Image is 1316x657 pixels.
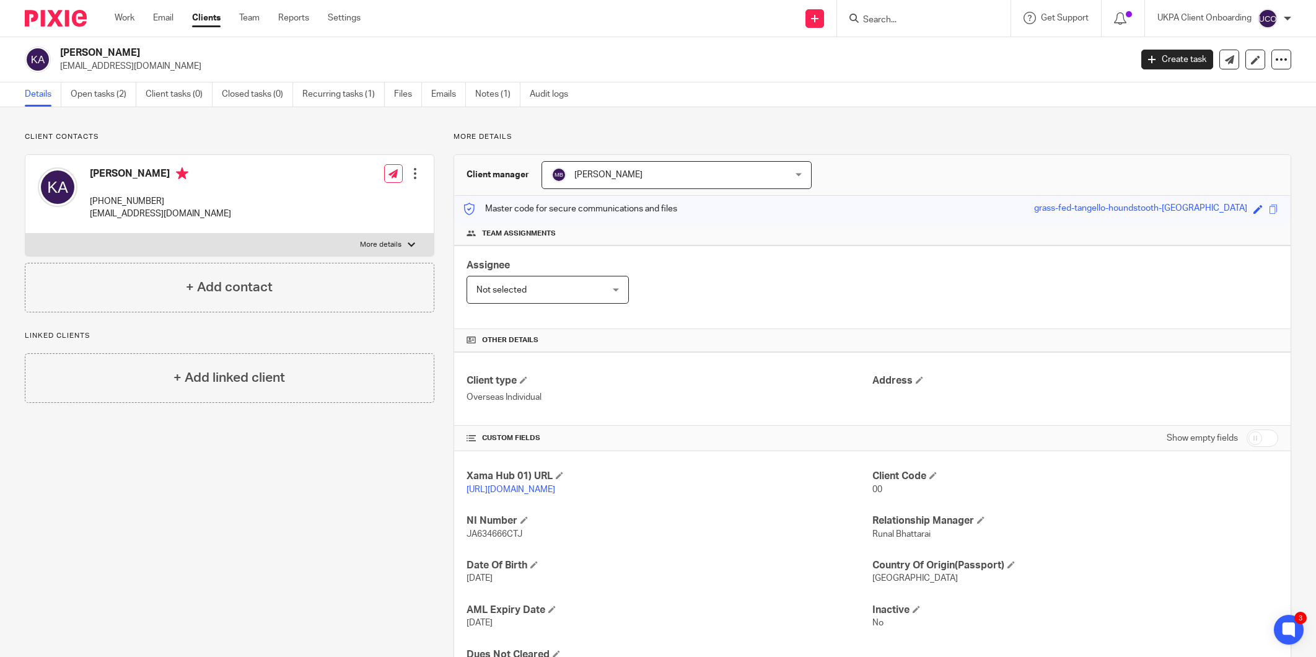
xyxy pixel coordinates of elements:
a: Settings [328,12,361,24]
span: JA634666CTJ [467,530,522,539]
div: grass-fed-tangello-houndstooth-[GEOGRAPHIC_DATA] [1034,202,1247,216]
h4: Client Code [872,470,1278,483]
img: Pixie [25,10,87,27]
h4: Relationship Manager [872,514,1278,527]
i: Primary [176,167,188,180]
span: [DATE] [467,574,493,583]
a: [URL][DOMAIN_NAME] [467,485,555,494]
a: Team [239,12,260,24]
span: Runal Bhattarai [872,530,931,539]
a: Closed tasks (0) [222,82,293,107]
h4: CUSTOM FIELDS [467,433,872,443]
p: [PHONE_NUMBER] [90,195,231,208]
a: Details [25,82,61,107]
a: Create task [1141,50,1213,69]
a: Notes (1) [475,82,520,107]
h4: + Add contact [186,278,273,297]
h2: [PERSON_NAME] [60,46,910,60]
h4: NI Number [467,514,872,527]
h4: + Add linked client [173,368,285,387]
span: Not selected [476,286,527,294]
p: More details [360,240,401,250]
span: Get Support [1041,14,1089,22]
input: Search [862,15,973,26]
span: [GEOGRAPHIC_DATA] [872,574,958,583]
a: Email [153,12,173,24]
span: Assignee [467,260,510,270]
span: Other details [482,335,538,345]
p: More details [454,132,1291,142]
label: Show empty fields [1167,432,1238,444]
div: 3 [1294,612,1307,624]
span: Team assignments [482,229,556,239]
a: Audit logs [530,82,577,107]
a: Emails [431,82,466,107]
a: Work [115,12,134,24]
p: [EMAIL_ADDRESS][DOMAIN_NAME] [60,60,1123,73]
p: Linked clients [25,331,434,341]
p: Client contacts [25,132,434,142]
p: Overseas Individual [467,391,872,403]
p: UKPA Client Onboarding [1157,12,1252,24]
span: No [872,619,884,627]
p: Master code for secure communications and files [463,203,677,215]
span: 00 [872,485,882,494]
h4: Client type [467,374,872,387]
h4: AML Expiry Date [467,604,872,617]
h4: Inactive [872,604,1278,617]
a: Files [394,82,422,107]
h4: [PERSON_NAME] [90,167,231,183]
h3: Client manager [467,169,529,181]
img: svg%3E [1258,9,1278,29]
h4: Xama Hub 01) URL [467,470,872,483]
a: Recurring tasks (1) [302,82,385,107]
a: Open tasks (2) [71,82,136,107]
span: [DATE] [467,619,493,627]
a: Reports [278,12,309,24]
p: [EMAIL_ADDRESS][DOMAIN_NAME] [90,208,231,220]
img: svg%3E [551,167,566,182]
img: svg%3E [38,167,77,207]
a: Clients [192,12,221,24]
h4: Date Of Birth [467,559,872,572]
h4: Country Of Origin(Passport) [872,559,1278,572]
img: svg%3E [25,46,51,73]
h4: Address [872,374,1278,387]
span: [PERSON_NAME] [574,170,643,179]
a: Client tasks (0) [146,82,213,107]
